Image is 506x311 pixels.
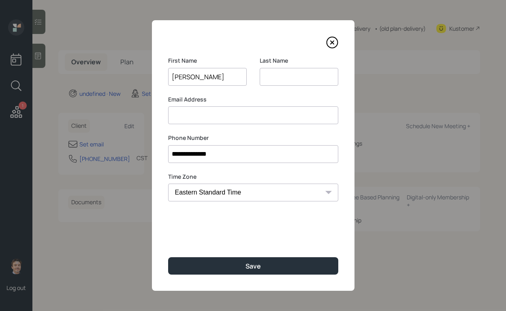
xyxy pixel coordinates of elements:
[168,173,338,181] label: Time Zone
[260,57,338,65] label: Last Name
[168,134,338,142] label: Phone Number
[168,57,247,65] label: First Name
[168,95,338,104] label: Email Address
[246,262,261,271] div: Save
[168,257,338,275] button: Save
